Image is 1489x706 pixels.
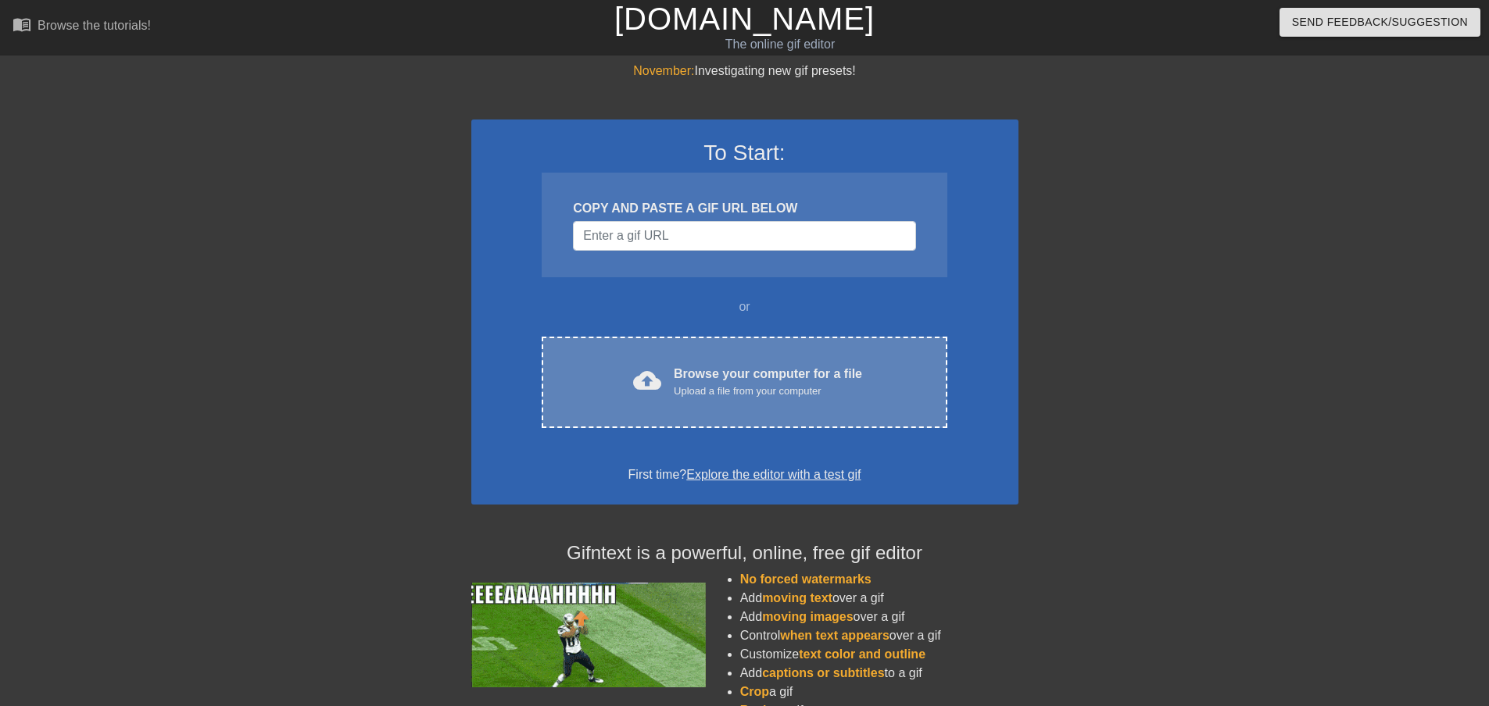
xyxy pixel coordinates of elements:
div: or [512,298,978,316]
div: Browse the tutorials! [38,19,151,32]
span: Send Feedback/Suggestion [1292,12,1468,32]
li: Add over a gif [740,589,1018,608]
button: Send Feedback/Suggestion [1280,8,1480,37]
span: moving text [762,591,832,604]
div: The online gif editor [504,35,1056,54]
a: [DOMAIN_NAME] [614,2,875,36]
li: Customize [740,645,1018,664]
span: when text appears [780,629,889,642]
span: captions or subtitles [762,666,884,679]
a: Browse the tutorials! [13,15,151,39]
span: text color and outline [799,647,925,661]
input: Username [573,221,915,251]
span: Crop [740,685,769,698]
h4: Gifntext is a powerful, online, free gif editor [471,542,1018,565]
img: football_small.gif [471,583,706,687]
div: Browse your computer for a file [674,365,862,399]
span: menu_book [13,15,31,34]
li: a gif [740,683,1018,701]
div: COPY AND PASTE A GIF URL BELOW [573,199,915,218]
div: Upload a file from your computer [674,383,862,399]
span: moving images [762,610,853,623]
div: First time? [492,465,998,484]
span: cloud_upload [633,366,661,394]
span: No forced watermarks [740,572,872,586]
div: Investigating new gif presets! [471,62,1018,80]
a: Explore the editor with a test gif [686,468,861,481]
li: Add to a gif [740,664,1018,683]
li: Control over a gif [740,626,1018,645]
li: Add over a gif [740,608,1018,626]
h3: To Start: [492,140,998,166]
span: November: [633,64,694,77]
